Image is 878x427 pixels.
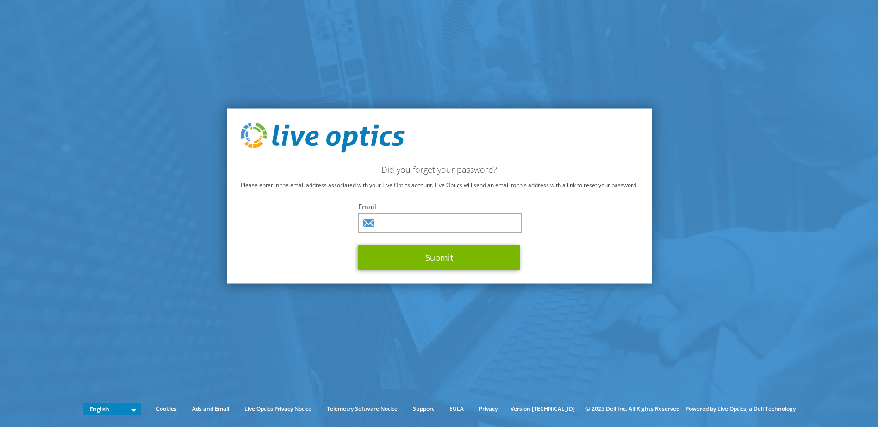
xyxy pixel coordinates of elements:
[506,404,579,414] li: Version [TECHNICAL_ID]
[472,404,504,414] a: Privacy
[241,180,638,190] p: Please enter in the email address associated with your Live Optics account. Live Optics will send...
[581,404,684,414] li: © 2025 Dell Inc. All Rights Reserved
[149,404,184,414] a: Cookies
[237,404,318,414] a: Live Optics Privacy Notice
[442,404,471,414] a: EULA
[406,404,441,414] a: Support
[241,164,638,175] h2: Did you forget your password?
[185,404,236,414] a: Ads and Email
[241,122,405,153] img: live_optics_svg.svg
[685,404,796,414] li: Powered by Live Optics, a Dell Technology
[358,245,520,270] button: Submit
[320,404,405,414] a: Telemetry Software Notice
[358,202,520,211] label: Email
